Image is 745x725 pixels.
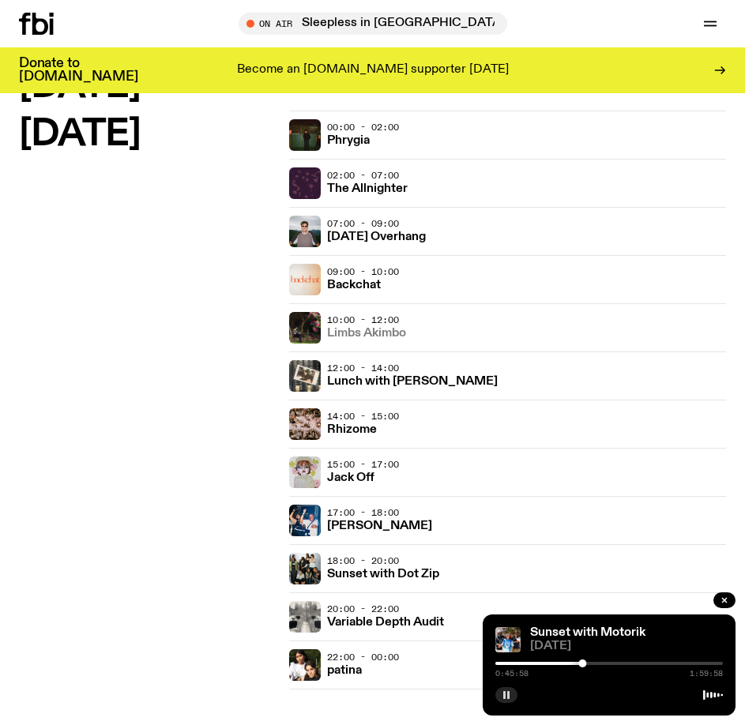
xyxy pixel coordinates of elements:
a: [PERSON_NAME] [327,517,432,532]
span: 14:00 - 15:00 [327,410,399,423]
p: Become an [DOMAIN_NAME] supporter [DATE] [237,63,509,77]
img: A greeny-grainy film photo of Bela, John and Bindi at night. They are standing in a backyard on g... [289,119,321,151]
img: A close up picture of a bunch of ginger roots. Yellow squiggles with arrows, hearts and dots are ... [289,408,321,440]
span: 1:59:58 [690,670,723,678]
span: 02:00 - 07:00 [327,169,399,182]
h3: [PERSON_NAME] [327,520,432,532]
a: The Allnighter [327,180,408,195]
a: Phrygia [327,132,370,147]
h3: [DATE] Overhang [327,231,426,243]
h3: Sunset with Dot Zip [327,569,439,580]
a: Variable Depth Audit [327,614,444,629]
span: 20:00 - 22:00 [327,603,399,615]
span: 07:00 - 09:00 [327,217,399,230]
span: 22:00 - 00:00 [327,651,399,663]
h3: Lunch with [PERSON_NAME] [327,376,498,388]
h3: Jack Off [327,472,374,484]
h3: Phrygia [327,135,370,147]
a: Sunset with Dot Zip [327,565,439,580]
a: Jack Off [327,469,374,484]
img: Jackson sits at an outdoor table, legs crossed and gazing at a black and brown dog also sitting a... [289,312,321,344]
h3: Variable Depth Audit [327,617,444,629]
img: a dotty lady cuddling her cat amongst flowers [289,456,321,488]
h3: patina [327,665,362,677]
img: Andrew, Reenie, and Pat stand in a row, smiling at the camera, in dappled light with a vine leafe... [495,627,521,652]
a: Sunset with Motorik [530,626,645,639]
span: 0:45:58 [495,670,529,678]
a: patina [327,662,362,677]
a: Lunch with [PERSON_NAME] [327,373,498,388]
h3: The Allnighter [327,183,408,195]
a: [DATE] Overhang [327,228,426,243]
span: 00:00 - 02:00 [327,121,399,133]
span: 15:00 - 17:00 [327,458,399,471]
img: Harrie Hastings stands in front of cloud-covered sky and rolling hills. He's wearing sunglasses a... [289,216,321,247]
span: 09:00 - 10:00 [327,265,399,278]
span: 10:00 - 12:00 [327,314,399,326]
a: Backchat [327,276,381,291]
span: 17:00 - 18:00 [327,506,399,519]
h3: Donate to [DOMAIN_NAME] [19,57,138,84]
h2: [DATE] [19,117,277,152]
img: A black and white Rorschach [289,601,321,633]
h3: Backchat [327,280,381,291]
span: 12:00 - 14:00 [327,362,399,374]
span: 18:00 - 20:00 [327,554,399,567]
h2: [DATE] [19,69,277,104]
a: Rhizome [327,421,377,436]
a: Limbs Akimbo [327,325,406,340]
h3: Limbs Akimbo [327,328,406,340]
button: On AirSleepless in [GEOGRAPHIC_DATA] [239,13,507,35]
span: [DATE] [530,640,723,652]
img: A polaroid of Ella Avni in the studio on top of the mixer which is also located in the studio. [289,360,321,392]
h3: Rhizome [327,424,377,436]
